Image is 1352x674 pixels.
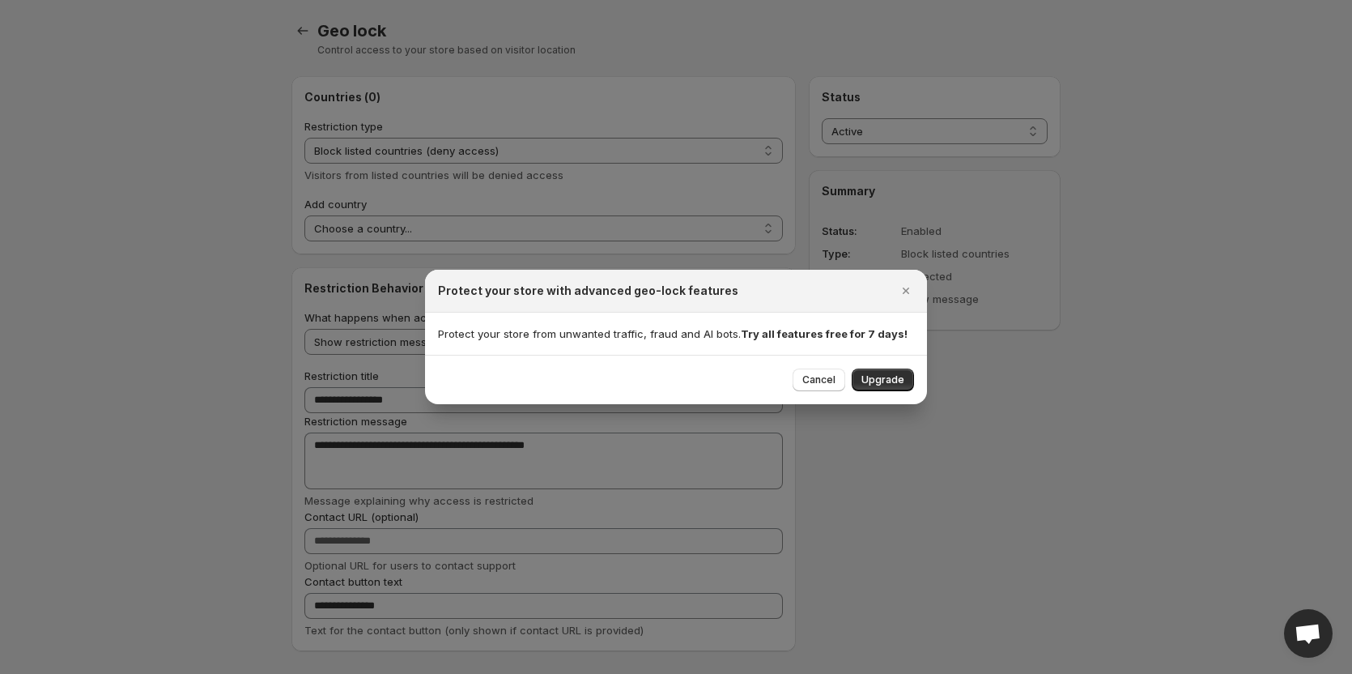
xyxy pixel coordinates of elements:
h2: Protect your store with advanced geo-lock features [438,283,738,299]
button: Close [895,279,917,302]
p: Protect your store from unwanted traffic, fraud and AI bots. [438,326,914,342]
span: Cancel [802,373,835,386]
span: Upgrade [861,373,904,386]
a: Open chat [1284,609,1333,658]
button: Upgrade [852,369,914,391]
strong: Try all features free for 7 days! [741,327,908,340]
button: Cancel [793,369,845,391]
